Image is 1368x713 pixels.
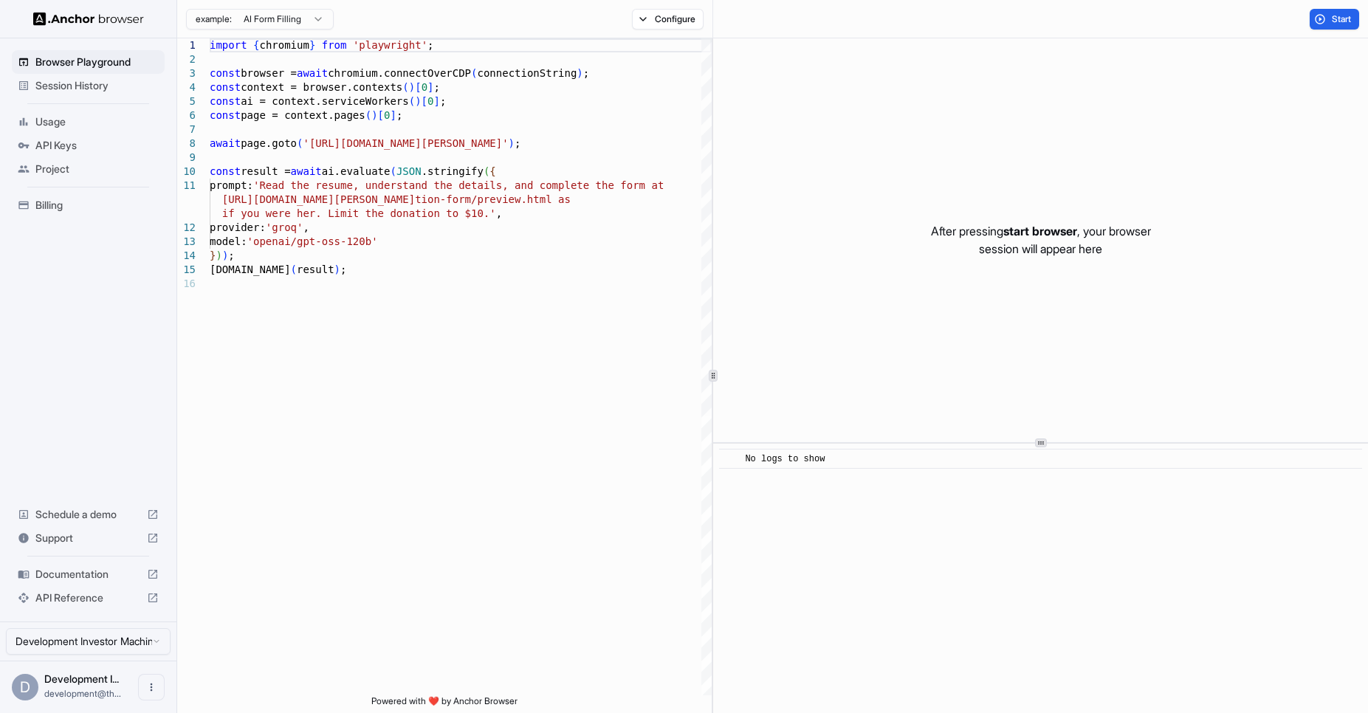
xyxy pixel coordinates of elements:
span: ( [402,81,408,93]
div: 8 [177,137,196,151]
span: Usage [35,114,159,129]
div: 13 [177,235,196,249]
span: context = browser.contexts [241,81,402,93]
span: tion-form/preview.html as [415,193,571,205]
span: 0 [384,109,390,121]
span: ( [390,165,396,177]
span: example: [196,13,232,25]
span: ; [228,249,234,261]
span: } [210,249,216,261]
span: await [210,137,241,149]
span: .stringify [422,165,484,177]
div: 14 [177,249,196,263]
img: Anchor Logo [33,12,144,26]
span: Schedule a demo [35,507,141,522]
span: [ [378,109,384,121]
span: , [303,221,309,233]
span: const [210,95,241,107]
span: ( [484,165,489,177]
span: Start [1332,13,1352,25]
div: D [12,674,38,700]
span: Project [35,162,159,176]
span: ( [297,137,303,149]
span: 'groq' [266,221,303,233]
span: lete the form at [564,179,664,191]
span: ; [515,137,520,149]
span: model: [210,235,247,247]
span: ) [409,81,415,93]
button: Configure [632,9,704,30]
div: Support [12,526,165,550]
p: After pressing , your browser session will appear here [931,222,1151,258]
span: ; [440,95,446,107]
span: ) [216,249,221,261]
div: Usage [12,110,165,134]
span: 0 [422,81,427,93]
span: ] [427,81,433,93]
span: { [489,165,495,177]
span: ( [409,95,415,107]
div: Browser Playground [12,50,165,74]
div: Billing [12,193,165,217]
div: 6 [177,108,196,123]
span: chromium.connectOverCDP [328,67,471,79]
span: ) [415,95,421,107]
span: page.goto [241,137,297,149]
div: 12 [177,221,196,235]
div: 7 [177,123,196,137]
span: Powered with ❤️ by Anchor Browser [371,695,518,713]
span: Browser Playground [35,55,159,69]
span: ; [396,109,402,121]
span: API Keys [35,138,159,153]
div: 1 [177,38,196,52]
div: Project [12,157,165,181]
span: 0 [427,95,433,107]
span: ) [577,67,582,79]
span: const [210,109,241,121]
div: API Keys [12,134,165,157]
span: ) [222,249,228,261]
span: ; [434,81,440,93]
div: 3 [177,66,196,80]
div: 15 [177,263,196,277]
span: ai.evaluate [322,165,391,177]
span: prompt: [210,179,253,191]
span: JSON [396,165,422,177]
span: [DOMAIN_NAME] [210,263,291,275]
span: [URL][DOMAIN_NAME][PERSON_NAME] [222,193,415,205]
span: Session History [35,78,159,93]
span: provider: [210,221,266,233]
span: ; [583,67,589,79]
div: API Reference [12,586,165,610]
span: browser = [241,67,297,79]
span: , [496,207,502,219]
span: { [253,39,259,51]
span: ; [427,39,433,51]
div: 10 [177,165,196,179]
span: ( [471,67,477,79]
span: await [291,165,322,177]
span: ] [433,95,439,107]
span: from [322,39,347,51]
button: Start [1310,9,1359,30]
div: 5 [177,94,196,108]
span: const [210,165,241,177]
span: Documentation [35,567,141,582]
span: ] [390,109,396,121]
span: ​ [726,452,734,466]
span: } [309,39,315,51]
span: chromium [259,39,309,51]
span: Billing [35,198,159,213]
span: '[URL][DOMAIN_NAME][PERSON_NAME]' [303,137,508,149]
div: Session History [12,74,165,97]
span: No logs to show [745,454,825,464]
span: start browser [1003,224,1077,238]
span: 'Read the resume, understand the details, and comp [253,179,564,191]
span: 'playwright' [353,39,427,51]
div: Schedule a demo [12,503,165,526]
span: ) [509,137,515,149]
div: 16 [177,277,196,291]
span: ai = context.serviceWorkers [241,95,409,107]
span: const [210,67,241,79]
span: if you were her. Limit the donation to $10.' [222,207,496,219]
